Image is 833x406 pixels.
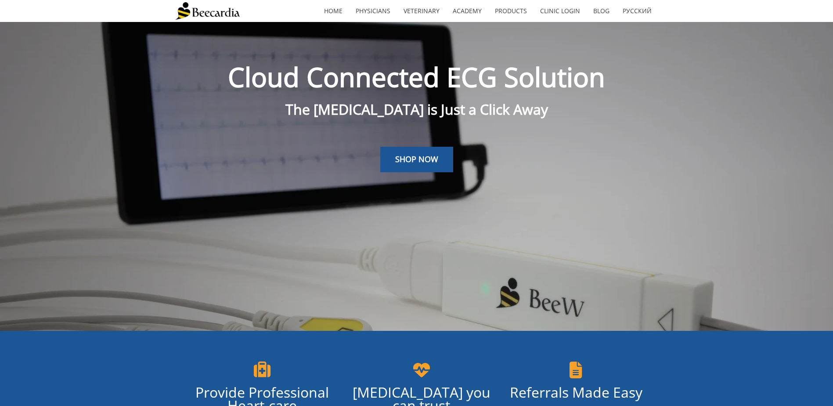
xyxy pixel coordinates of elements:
a: Clinic Login [534,1,587,21]
span: The [MEDICAL_DATA] is Just a Click Away [285,100,548,119]
span: Cloud Connected ECG Solution [228,59,605,95]
a: SHOP NOW [380,147,453,172]
a: Veterinary [397,1,446,21]
a: home [317,1,349,21]
a: Blog [587,1,616,21]
a: Русский [616,1,658,21]
span: SHOP NOW [395,154,438,164]
a: Products [488,1,534,21]
span: Referrals Made Easy [510,383,642,402]
img: Beecardia [175,2,240,20]
a: Physicians [349,1,397,21]
a: Academy [446,1,488,21]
